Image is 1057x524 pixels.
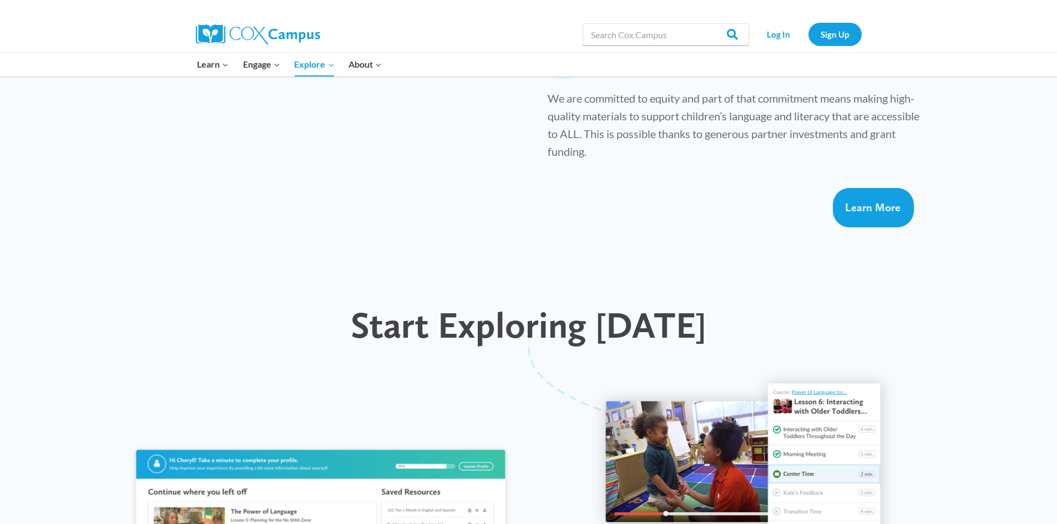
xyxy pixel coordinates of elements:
nav: Primary Navigation [190,53,389,76]
button: Child menu of Learn [190,53,236,76]
button: Child menu of Explore [287,53,342,76]
span: Learn More [845,201,901,214]
span: Start Exploring [DATE] [351,303,706,347]
p: We are committed to equity and part of that commitment means making high-quality materials to sup... [548,89,925,166]
a: Learn More [833,188,914,227]
a: Log In [755,23,803,45]
button: Child menu of About [341,53,389,76]
img: Cox Campus [196,24,320,44]
input: Search Cox Campus [583,23,749,45]
a: Sign Up [808,23,862,45]
button: Child menu of Engage [236,53,287,76]
nav: Secondary Navigation [755,23,862,45]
